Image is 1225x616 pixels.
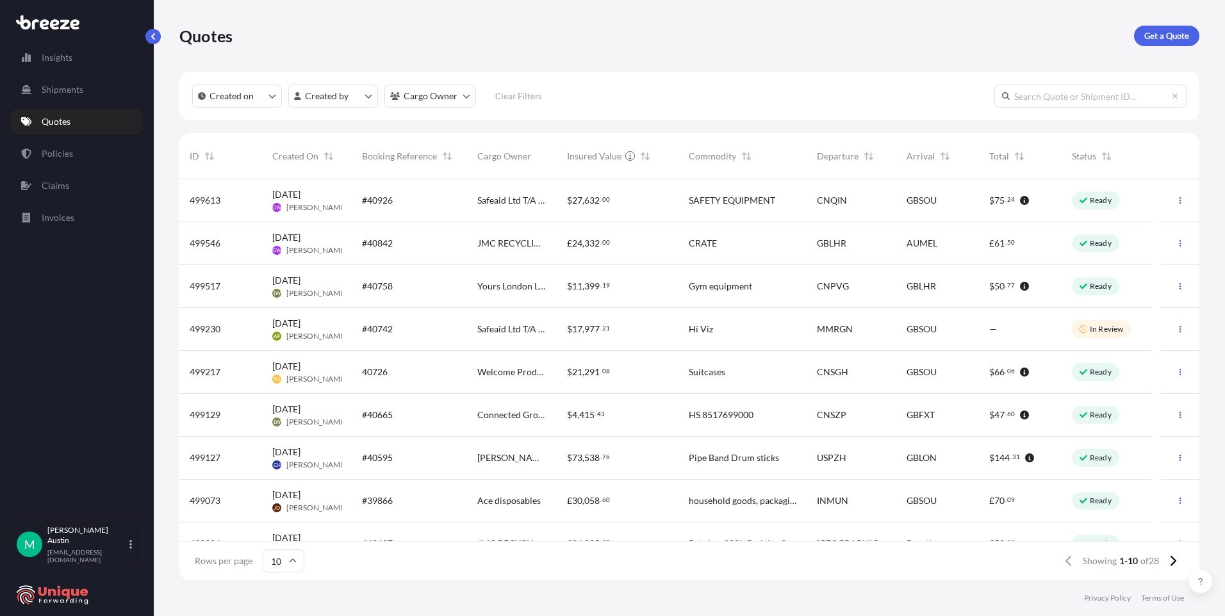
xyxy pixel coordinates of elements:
[989,323,997,336] span: —
[994,539,1005,548] span: 59
[202,149,217,164] button: Sort
[907,237,937,250] span: AUMEL
[305,90,349,102] p: Created by
[288,85,378,108] button: createdBy Filter options
[817,280,849,293] span: CNPVG
[584,539,600,548] span: 325
[1083,555,1117,567] span: Showing
[477,366,547,378] span: Welcome Products LTD
[16,585,90,605] img: organization-logo
[602,455,610,459] span: 76
[817,237,846,250] span: GBLHR
[190,451,220,464] span: 499127
[567,150,621,163] span: Insured Value
[602,326,610,330] span: 21
[600,540,602,545] span: .
[817,323,853,336] span: MMRGN
[689,323,713,336] span: Hi Viz
[1119,555,1138,567] span: 1-10
[817,150,859,163] span: Departure
[689,409,753,421] span: HS 8517699000
[286,202,347,213] span: [PERSON_NAME]
[817,537,886,550] span: [GEOGRAPHIC_DATA]
[190,366,220,378] span: 499217
[286,331,347,341] span: [PERSON_NAME]
[907,451,937,464] span: GBLON
[1090,367,1112,377] p: Ready
[190,280,220,293] span: 499517
[989,196,994,205] span: $
[994,453,1010,462] span: 144
[362,150,437,163] span: Booking Reference
[597,412,605,416] span: 43
[579,410,595,419] span: 415
[602,498,610,502] span: 60
[1005,412,1007,416] span: .
[600,369,602,373] span: .
[600,197,602,202] span: .
[440,149,455,164] button: Sort
[582,496,584,505] span: ,
[190,237,220,250] span: 499546
[1144,29,1189,42] p: Get a Quote
[190,323,220,336] span: 499230
[584,325,600,334] span: 977
[286,460,347,470] span: [PERSON_NAME]
[567,496,572,505] span: £
[11,45,143,70] a: Insights
[994,282,1005,291] span: 50
[24,538,35,551] span: M
[989,368,994,377] span: $
[1084,593,1131,603] p: Privacy Policy
[362,494,393,507] span: #39866
[495,90,542,102] p: Clear Filters
[994,196,1005,205] span: 75
[572,410,577,419] span: 4
[190,494,220,507] span: 499073
[567,368,572,377] span: $
[42,211,74,224] p: Invoices
[689,237,717,250] span: CRATE
[47,525,127,546] p: [PERSON_NAME] Austin
[1007,240,1015,245] span: 50
[689,537,796,550] span: Rotobec 800L Grab L – 285 W – 150 H – 168cm
[567,453,572,462] span: $
[989,282,994,291] span: $
[584,496,600,505] span: 058
[989,453,994,462] span: $
[907,366,937,378] span: GBSOU
[817,194,847,207] span: CNQIN
[584,196,600,205] span: 632
[274,416,281,428] span: LW
[567,239,572,248] span: £
[989,539,994,548] span: £
[602,540,610,545] span: 50
[907,323,937,336] span: GBSOU
[477,323,547,336] span: Safeaid Ltd T/A Signal
[11,141,143,166] a: Policies
[582,325,584,334] span: ,
[1005,369,1007,373] span: .
[572,539,582,548] span: 34
[689,494,796,507] span: household goods, packaging
[1007,197,1015,202] span: 24
[907,150,935,163] span: Arrival
[362,237,393,250] span: #40842
[1005,540,1007,545] span: .
[567,196,572,205] span: $
[994,239,1005,248] span: 61
[584,239,600,248] span: 332
[572,196,582,205] span: 27
[272,489,300,501] span: [DATE]
[817,451,846,464] span: USPZH
[42,51,72,64] p: Insights
[584,368,600,377] span: 291
[567,325,572,334] span: $
[907,409,935,421] span: GBFXT
[584,282,600,291] span: 399
[582,239,584,248] span: ,
[1090,281,1112,291] p: Ready
[1090,238,1112,248] p: Ready
[1090,324,1123,334] p: In Review
[582,196,584,205] span: ,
